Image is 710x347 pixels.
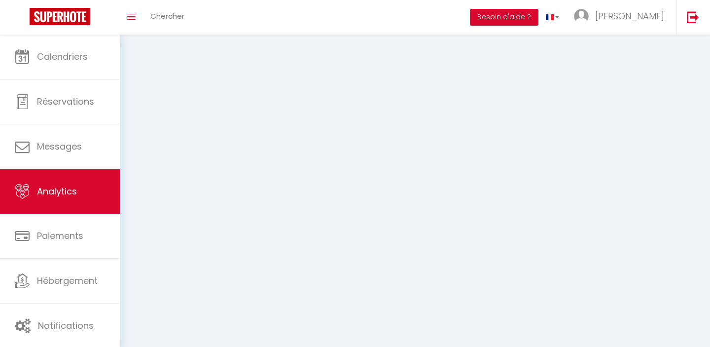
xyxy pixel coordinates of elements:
[30,8,90,25] img: Super Booking
[150,11,184,21] span: Chercher
[37,95,94,108] span: Réservations
[470,9,538,26] button: Besoin d'aide ?
[574,9,589,24] img: ...
[37,230,83,242] span: Paiements
[687,11,699,23] img: logout
[37,274,98,287] span: Hébergement
[37,140,82,153] span: Messages
[37,50,88,63] span: Calendriers
[38,319,94,332] span: Notifications
[595,10,664,22] span: [PERSON_NAME]
[37,185,77,197] span: Analytics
